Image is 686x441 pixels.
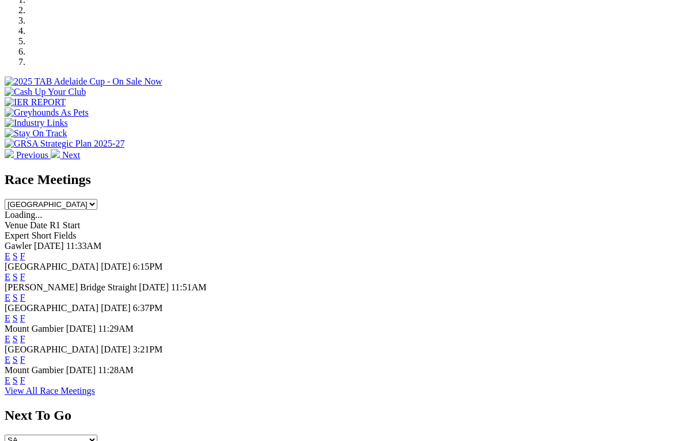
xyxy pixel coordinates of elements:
[13,334,18,344] a: S
[5,282,137,292] span: [PERSON_NAME] Bridge Straight
[13,272,18,282] a: S
[13,313,18,323] a: S
[5,220,28,230] span: Venue
[5,139,124,149] img: GRSA Strategic Plan 2025-27
[20,313,25,323] a: F
[32,231,52,240] span: Short
[133,262,163,271] span: 6:15PM
[54,231,76,240] span: Fields
[171,282,207,292] span: 11:51AM
[16,150,48,160] span: Previous
[13,251,18,261] a: S
[5,272,10,282] a: E
[133,303,163,313] span: 6:37PM
[13,355,18,365] a: S
[5,150,51,160] a: Previous
[98,365,134,375] span: 11:28AM
[13,293,18,302] a: S
[5,97,66,108] img: IER REPORT
[133,344,163,354] span: 3:21PM
[98,324,134,333] span: 11:29AM
[66,324,96,333] span: [DATE]
[5,108,89,118] img: Greyhounds As Pets
[5,344,98,354] span: [GEOGRAPHIC_DATA]
[5,210,42,220] span: Loading...
[5,172,681,187] h2: Race Meetings
[5,262,98,271] span: [GEOGRAPHIC_DATA]
[50,220,80,230] span: R1 Start
[5,87,86,97] img: Cash Up Your Club
[51,150,80,160] a: Next
[5,334,10,344] a: E
[5,375,10,385] a: E
[66,365,96,375] span: [DATE]
[101,262,131,271] span: [DATE]
[5,251,10,261] a: E
[62,150,80,160] span: Next
[20,293,25,302] a: F
[101,303,131,313] span: [DATE]
[5,408,681,423] h2: Next To Go
[5,149,14,158] img: chevron-left-pager-white.svg
[5,128,67,139] img: Stay On Track
[5,76,162,87] img: 2025 TAB Adelaide Cup - On Sale Now
[5,231,29,240] span: Expert
[5,365,64,375] span: Mount Gambier
[20,334,25,344] a: F
[20,375,25,385] a: F
[66,241,102,251] span: 11:33AM
[5,241,32,251] span: Gawler
[13,375,18,385] a: S
[5,355,10,365] a: E
[5,324,64,333] span: Mount Gambier
[5,313,10,323] a: E
[139,282,169,292] span: [DATE]
[20,251,25,261] a: F
[51,149,60,158] img: chevron-right-pager-white.svg
[20,355,25,365] a: F
[101,344,131,354] span: [DATE]
[30,220,47,230] span: Date
[34,241,64,251] span: [DATE]
[5,118,68,128] img: Industry Links
[5,386,95,396] a: View All Race Meetings
[5,303,98,313] span: [GEOGRAPHIC_DATA]
[5,293,10,302] a: E
[20,272,25,282] a: F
